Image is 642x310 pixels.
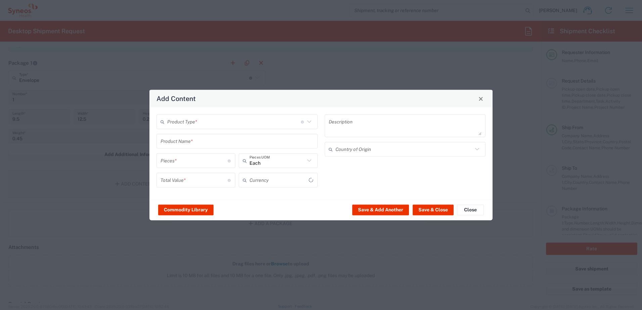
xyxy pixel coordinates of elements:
button: Save & Close [413,204,454,215]
button: Save & Add Another [352,204,409,215]
button: Close [457,204,484,215]
button: Commodity Library [158,204,214,215]
h4: Add Content [156,94,196,103]
button: Close [476,94,486,103]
